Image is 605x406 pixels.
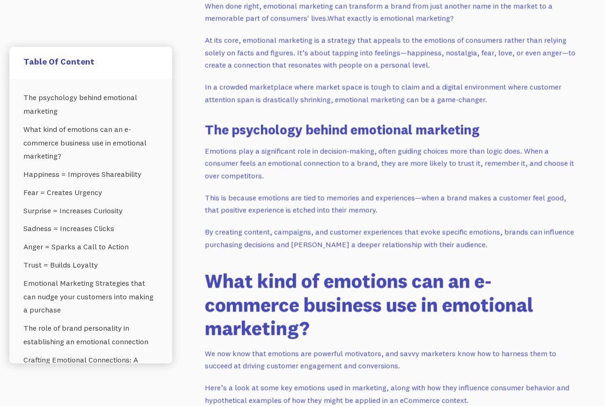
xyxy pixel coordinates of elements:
h3: The psychology behind emotional marketing [205,120,579,138]
a: Emotional Marketing Strategies that can nudge your customers into making a purchase [23,274,158,319]
h2: What kind of emotions can an e-commerce business use in emotional marketing? [205,269,579,340]
p: We now know that emotions are powerful motivators, and savvy marketers know how to harness them t... [205,348,579,372]
a: The psychology behind emotional marketing [23,88,158,120]
a: Sadness = Increases Clicks [23,220,158,238]
a: What kind of emotions can an e-commerce business use in emotional marketing? [23,120,158,165]
a: Crafting Emotional Connections: A Guide for E-Commerce Brands to Implement Emotional Marketing [23,351,158,396]
p: By creating content, campaigns, and customer experiences that evoke specific emotions, brands can... [205,225,579,250]
a: Trust = Builds Loyalty [23,256,158,274]
p: In a crowded marketplace where market space is tough to claim and a digital environment where cus... [205,80,579,105]
p: At its core, emotional marketing is a strategy that appeals to the emotions of consumers rather t... [205,34,579,71]
a: Anger = Sparks a Call to Action [23,238,158,256]
a: The role of brand personality in establishing an emotional connection [23,319,158,351]
h5: Table Of Content [23,56,158,67]
p: Emotions play a significant role in decision-making, often guiding choices more than logic does. ... [205,145,579,182]
a: Fear = Creates Urgency [23,183,158,202]
a: Surprise = Increases Curiosity [23,202,158,220]
p: This is because emotions are tied to memories and experiences—when a brand makes a customer feel ... [205,191,579,216]
a: Happiness = Improves Shareability [23,165,158,183]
